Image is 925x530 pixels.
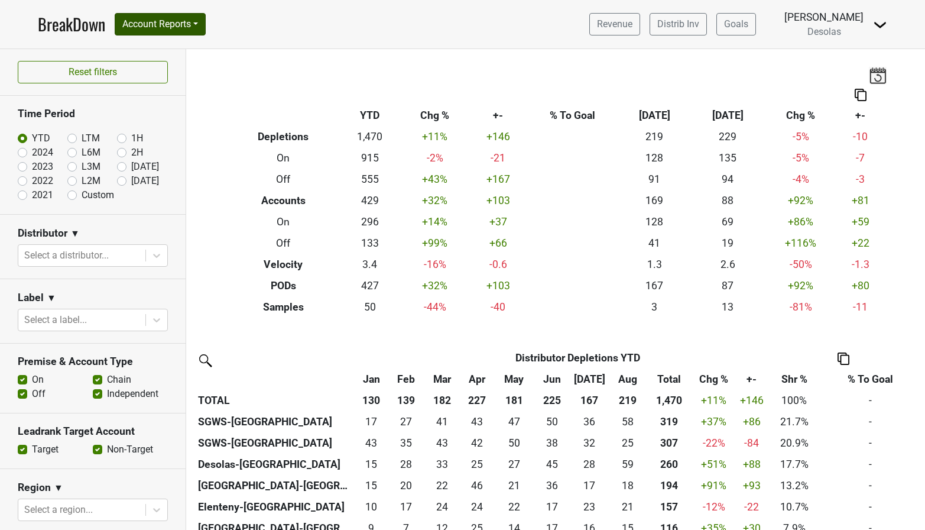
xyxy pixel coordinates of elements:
td: 23.33 [569,496,609,518]
label: Non-Target [107,442,153,457]
div: 319 [650,414,689,429]
label: 2023 [32,160,53,174]
td: 18 [609,475,647,496]
td: +32 % [401,190,469,212]
label: On [32,373,44,387]
th: +- [838,105,884,127]
th: Chg % [401,105,469,127]
div: 43 [426,435,457,451]
label: Custom [82,188,114,202]
td: 16.5 [534,496,570,518]
div: 10 [357,499,386,515]
div: 28 [392,457,421,472]
td: -10 [838,127,884,148]
th: May: activate to sort column ascending [494,369,534,390]
td: 219 [618,127,692,148]
td: +91 % [692,475,736,496]
td: -11 [838,296,884,318]
div: 25 [463,457,491,472]
td: -1.3 [838,254,884,275]
label: L6M [82,146,100,160]
td: 91 [618,169,692,190]
td: 28.169 [389,454,424,475]
td: +103 [469,275,527,296]
td: -0.6 [469,254,527,275]
th: % To Goal [527,105,618,127]
th: TOTAL [195,390,354,411]
h3: Region [18,481,51,494]
label: Off [32,387,46,401]
span: +146 [740,395,764,406]
img: filter [195,350,214,369]
div: 46 [463,478,491,493]
td: 19 [691,232,764,254]
div: 20 [392,478,421,493]
label: Chain [107,373,131,387]
span: +11% [701,395,726,406]
td: 50 [534,411,570,432]
h3: Premise & Account Type [18,356,168,368]
td: 40.667 [423,411,460,432]
div: 50 [537,414,567,429]
th: 167 [569,390,609,411]
th: Shr %: activate to sort column ascending [767,369,821,390]
td: +37 % [692,411,736,432]
td: +103 [469,190,527,212]
td: 169 [618,190,692,212]
th: SGWS-[GEOGRAPHIC_DATA] [195,411,354,432]
td: +80 [838,275,884,296]
td: 41.834 [460,432,494,454]
td: +81 [838,190,884,212]
td: 28.336 [569,454,609,475]
span: ▼ [54,481,63,495]
th: Chg %: activate to sort column ascending [692,369,736,390]
th: +-: activate to sort column ascending [736,369,767,390]
th: On [228,212,339,233]
div: 17 [572,478,606,493]
th: +- [469,105,527,127]
td: 128 [618,212,692,233]
th: [GEOGRAPHIC_DATA]-[GEOGRAPHIC_DATA] [195,475,354,496]
td: 133 [339,232,401,254]
th: Mar: activate to sort column ascending [423,369,460,390]
div: 27 [392,414,421,429]
label: 2024 [32,146,53,160]
th: Chg % [764,105,838,127]
div: 41 [426,414,457,429]
h3: Time Period [18,108,168,120]
td: -16 % [401,254,469,275]
th: 219 [609,390,647,411]
div: 25 [612,435,644,451]
th: [DATE] [618,105,692,127]
th: 182 [423,390,460,411]
div: 307 [650,435,689,451]
td: 94 [691,169,764,190]
div: 42 [463,435,491,451]
a: Revenue [589,13,640,35]
h3: Distributor [18,227,67,240]
a: Distrib Inv [650,13,707,35]
td: +92 % [764,275,838,296]
td: 21.7% [767,411,821,432]
div: 50 [496,435,531,451]
div: 33 [426,457,457,472]
td: 34.672 [389,432,424,454]
th: Desolas-[GEOGRAPHIC_DATA] [195,454,354,475]
label: L2M [82,174,100,188]
button: Account Reports [115,13,206,35]
td: -4 % [764,169,838,190]
th: Total: activate to sort column ascending [647,369,692,390]
th: Elenteny-[GEOGRAPHIC_DATA] [195,496,354,518]
td: 555 [339,169,401,190]
th: On [228,148,339,169]
th: Distributor Depletions YTD [389,347,768,369]
td: - [821,475,919,496]
td: 1.3 [618,254,692,275]
td: +167 [469,169,527,190]
div: 15 [357,457,386,472]
td: 427 [339,275,401,296]
td: -5 % [764,127,838,148]
h3: Label [18,292,44,304]
td: -81 % [764,296,838,318]
th: 139 [389,390,424,411]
